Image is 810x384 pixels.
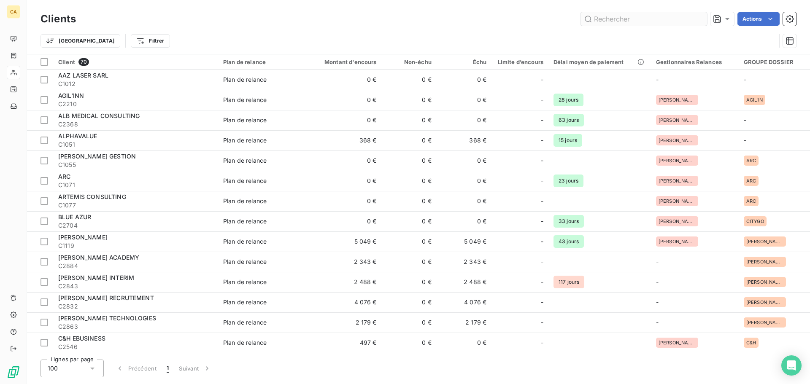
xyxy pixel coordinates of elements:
[437,171,491,191] td: 0 €
[553,59,646,65] div: Délai moyen de paiement
[382,272,437,292] td: 0 €
[437,333,491,353] td: 0 €
[223,116,267,124] div: Plan de relance
[659,340,696,345] span: [PERSON_NAME]
[382,70,437,90] td: 0 €
[744,116,746,124] span: -
[659,97,696,102] span: [PERSON_NAME]
[553,215,584,228] span: 33 jours
[541,197,543,205] span: -
[746,320,783,325] span: [PERSON_NAME]
[437,292,491,312] td: 4 076 €
[58,72,108,79] span: AAZ LASER SARL
[437,252,491,272] td: 2 343 €
[553,94,583,106] span: 28 jours
[656,59,734,65] div: Gestionnaires Relances
[437,90,491,110] td: 0 €
[382,312,437,333] td: 0 €
[308,231,382,252] td: 5 049 €
[58,201,213,209] span: C1077
[437,231,491,252] td: 5 049 €
[656,278,659,285] span: -
[746,219,764,224] span: CITYGO
[223,338,267,347] div: Plan de relance
[58,262,213,270] span: C2884
[497,59,543,65] div: Limite d’encours
[541,278,543,286] span: -
[78,58,89,66] span: 70
[308,171,382,191] td: 0 €
[541,136,543,145] span: -
[58,59,75,65] span: Client
[111,360,162,377] button: Précédent
[382,171,437,191] td: 0 €
[659,239,696,244] span: [PERSON_NAME]
[58,173,70,180] span: ARC
[553,276,584,288] span: 117 jours
[308,70,382,90] td: 0 €
[746,259,783,264] span: [PERSON_NAME]
[659,199,696,204] span: [PERSON_NAME]
[541,318,543,327] span: -
[223,278,267,286] div: Plan de relance
[744,76,746,83] span: -
[437,312,491,333] td: 2 179 €
[308,292,382,312] td: 4 076 €
[659,178,696,183] span: [PERSON_NAME]
[58,234,108,241] span: [PERSON_NAME]
[659,158,696,163] span: [PERSON_NAME]
[746,239,783,244] span: [PERSON_NAME]
[58,181,213,189] span: C1071
[737,12,780,26] button: Actions
[553,134,582,147] span: 15 jours
[541,177,543,185] span: -
[223,258,267,266] div: Plan de relance
[387,59,432,65] div: Non-échu
[744,137,746,144] span: -
[58,294,154,301] span: [PERSON_NAME] RECRUTEMENT
[382,90,437,110] td: 0 €
[58,335,105,342] span: C&H EBUSINESS
[162,360,174,377] button: 1
[58,314,156,322] span: [PERSON_NAME] TECHNOLOGIES
[58,161,213,169] span: C1055
[382,292,437,312] td: 0 €
[223,237,267,246] div: Plan de relance
[58,193,126,200] span: ARTEMIS CONSULTING
[746,279,783,285] span: [PERSON_NAME]
[58,153,136,160] span: [PERSON_NAME] GESTION
[541,96,543,104] span: -
[659,138,696,143] span: [PERSON_NAME]
[656,298,659,306] span: -
[746,300,783,305] span: [PERSON_NAME]
[541,156,543,165] span: -
[382,211,437,231] td: 0 €
[382,252,437,272] td: 0 €
[308,150,382,171] td: 0 €
[656,319,659,326] span: -
[223,75,267,84] div: Plan de relance
[308,110,382,130] td: 0 €
[223,96,267,104] div: Plan de relance
[541,258,543,266] span: -
[223,298,267,306] div: Plan de relance
[659,219,696,224] span: [PERSON_NAME]
[541,217,543,226] span: -
[223,318,267,327] div: Plan de relance
[223,217,267,226] div: Plan de relance
[382,191,437,211] td: 0 €
[746,199,756,204] span: ARC
[313,59,377,65] div: Montant d'encours
[541,298,543,306] span: -
[223,136,267,145] div: Plan de relance
[382,231,437,252] td: 0 €
[746,178,756,183] span: ARC
[7,365,20,379] img: Logo LeanPay
[223,177,267,185] div: Plan de relance
[58,112,140,119] span: ALB MEDICAL CONSULTING
[58,343,213,351] span: C2546
[58,282,213,290] span: C2843
[541,338,543,347] span: -
[659,118,696,123] span: [PERSON_NAME]
[167,364,169,373] span: 1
